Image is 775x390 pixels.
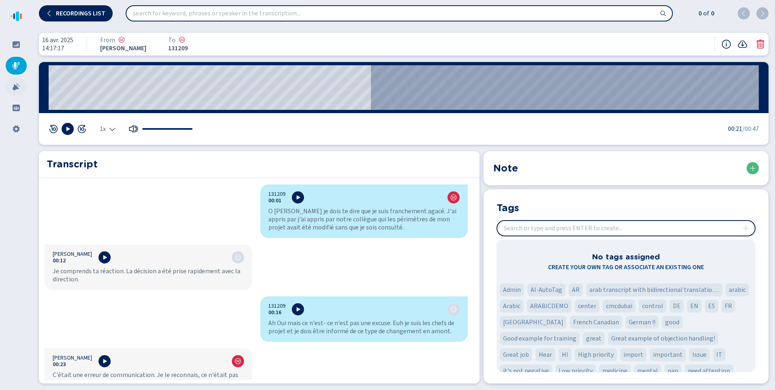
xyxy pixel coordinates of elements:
svg: chevron-left [46,10,53,17]
span: Create your own tag or associate an existing one [548,262,704,272]
div: Tag 'French Canadian' [570,316,622,329]
span: it's not negative [503,366,549,376]
span: ARABICDEMO [530,301,568,311]
span: 131209 [268,303,285,309]
div: Je comprends ta réaction. La décision a été prise rapidement avec la direction. [53,267,244,283]
div: Alarms [6,78,27,96]
div: Recordings [6,57,27,75]
div: Tag 'Francia' [500,316,567,329]
div: Tag 'mental' [634,364,661,377]
svg: groups-filled [12,104,20,112]
svg: plus [749,165,756,171]
button: 00:16 [268,309,281,316]
svg: icon-emoji-sad [450,194,457,201]
div: Tag 'arab transcript with bidirectional translation 'fashion'' [586,283,722,296]
button: 00:23 [53,361,66,368]
span: German !! [629,317,655,327]
h2: Note [493,161,518,176]
span: [PERSON_NAME] [53,355,92,361]
span: IT [716,350,722,360]
div: Ah Oui mais ce n'est- ce n'est pas une excuse. Euh je suis les chefs de projet et je dois être in... [268,319,460,335]
svg: icon-emoji-sad [235,358,241,364]
div: Tag 'FR' [721,300,735,313]
svg: icon-emoji-neutral [235,254,241,261]
span: /00:47 [742,124,759,134]
div: Tag 'Arabic' [500,300,524,313]
div: Tag 'Admin' [500,283,524,296]
div: Tag 'ARABICDEMO' [527,300,572,313]
div: Tag 'Great job' [500,348,532,361]
svg: play [64,126,71,132]
span: arab transcript with bidirectional translation 'fashion' [589,285,719,295]
h2: Tags [497,201,519,214]
span: Low priority [559,366,593,376]
div: Groups [6,99,27,117]
span: nan [668,366,678,376]
button: Recording download [738,39,747,49]
div: Tag 'need attention' [685,364,733,377]
span: 1x [100,126,106,132]
span: From [100,36,115,44]
span: Admin [503,285,521,295]
div: Tag 'important' [650,348,686,361]
span: cmcdubai [606,301,632,311]
h2: Transcript [47,157,471,171]
svg: chevron-right [759,10,766,17]
svg: play [101,358,108,364]
button: Recording information [721,39,731,49]
span: 00:21 [728,124,742,134]
svg: play [295,194,301,201]
button: Mute [128,124,138,134]
button: Delete conversation [756,39,765,49]
span: need attention [688,366,730,376]
span: [GEOGRAPHIC_DATA] [503,317,563,327]
span: Great example of objection handling! [611,334,715,343]
svg: chevron-down [109,126,116,132]
svg: alarm-filled [12,83,20,91]
div: Tag 'Low priority' [555,364,596,377]
div: C'était une erreur de communication. Je le reconnais, ce n'était pas intentionnel. [53,371,244,387]
div: Tag 'German !!' [625,316,659,329]
button: skip 10 sec fwd [Hotkey: arrow-right] [77,124,87,134]
span: DE [673,301,681,311]
div: Negative sentiment [235,358,241,364]
div: Tag 'IT' [713,348,726,361]
div: Tag 'center' [575,300,599,313]
svg: icon-emoji-neutral [450,306,457,313]
svg: cloud-arrow-down-fill [738,39,747,49]
span: Issue [692,350,706,360]
div: Tag 'Issue' [689,348,710,361]
span: great [586,334,602,343]
div: Tag 'import' [620,348,647,361]
div: Tag 'High priority' [575,348,617,361]
svg: plus [743,225,749,231]
input: search for keyword, phrases or speaker in the transcription... [126,6,672,21]
span: good [665,317,679,327]
span: mental [637,366,658,376]
div: Select the playback speed [100,126,116,132]
span: AR [572,285,580,295]
div: Tag 'good' [662,316,683,329]
span: [PERSON_NAME] [100,45,149,52]
svg: chevron-left [741,10,747,17]
div: Negative sentiment [179,36,185,44]
div: Negative sentiment [118,36,125,44]
span: center [578,301,596,311]
div: Tag 'Good example for training' [500,332,580,345]
div: Tag 'arabic' [726,283,749,296]
div: Tag 'great' [583,332,605,345]
div: Dashboard [6,36,27,54]
span: 0 [697,9,702,18]
svg: mic-fill [12,62,20,70]
span: [PERSON_NAME] [53,251,92,257]
span: import [623,350,643,360]
button: next (ENTER) [756,7,769,19]
button: 00:12 [53,257,66,264]
span: arabic [729,285,746,295]
svg: trash-fill [756,39,765,49]
button: 00:01 [268,197,281,204]
div: Tag 'nan' [664,364,681,377]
